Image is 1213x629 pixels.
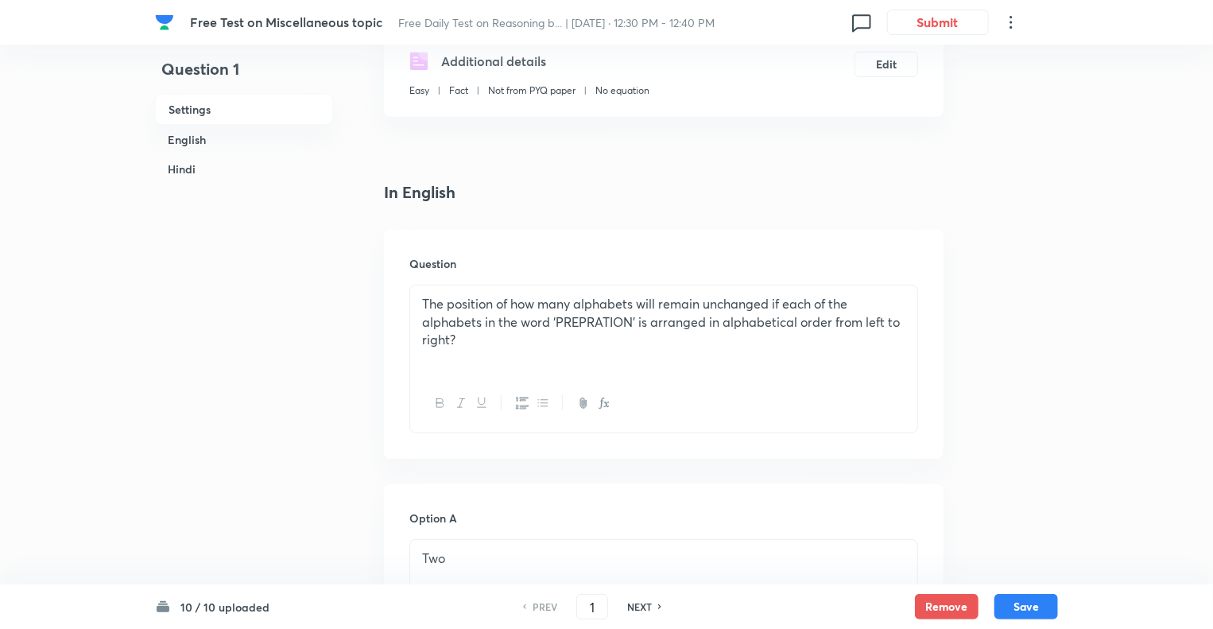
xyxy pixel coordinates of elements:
h6: 10 / 10 uploaded [180,599,269,615]
h5: Additional details [441,52,546,71]
p: The position of how many alphabets will remain unchanged if each of the alphabets in the word ‘PR... [422,295,905,349]
button: Submit [887,10,989,35]
h6: PREV [533,600,557,614]
button: Save [994,594,1058,619]
button: Edit [855,52,918,77]
h6: NEXT [627,600,652,614]
h6: Hindi [155,154,333,184]
p: Two [422,549,905,568]
h6: Option A [409,510,918,526]
a: Company Logo [155,13,177,32]
img: questionDetails.svg [409,52,428,71]
img: Company Logo [155,13,174,32]
span: Free Daily Test on Reasoning b... | [DATE] · 12:30 PM - 12:40 PM [399,15,715,30]
p: No equation [595,83,649,98]
h6: Question [409,255,918,272]
h4: Question 1 [155,57,333,94]
p: Not from PYQ paper [488,83,575,98]
h4: In English [384,181,944,204]
button: Remove [915,594,979,619]
h6: Settings [155,94,333,125]
p: Fact [449,83,468,98]
h6: English [155,125,333,154]
p: Easy [409,83,429,98]
span: Free Test on Miscellaneous topic [190,14,383,30]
